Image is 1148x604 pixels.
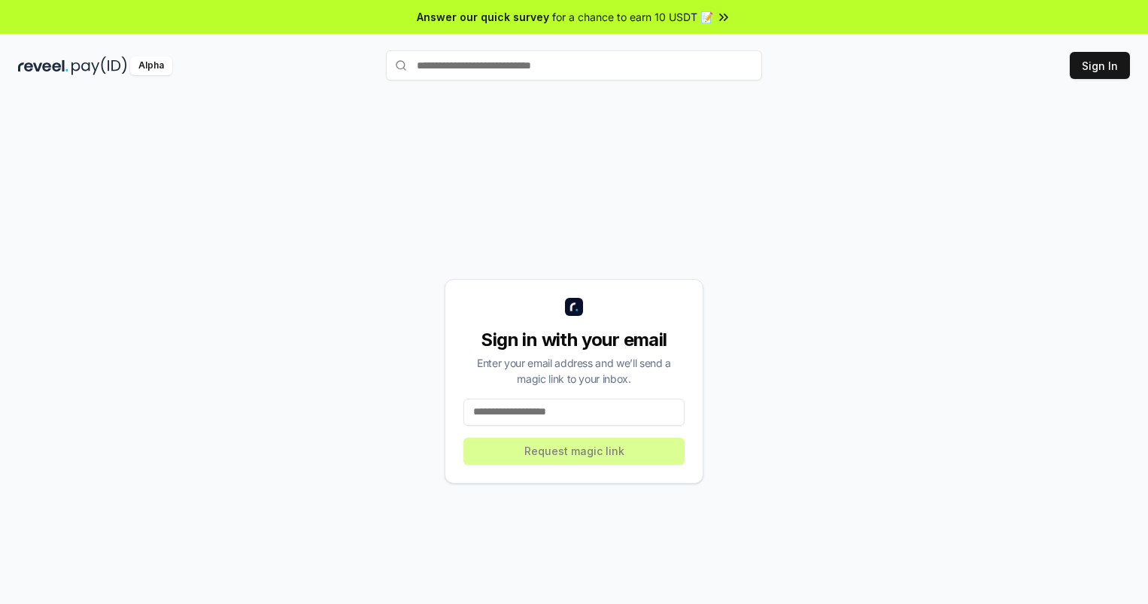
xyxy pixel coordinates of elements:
div: Alpha [130,56,172,75]
span: Answer our quick survey [417,9,549,25]
img: reveel_dark [18,56,68,75]
img: logo_small [565,298,583,316]
span: for a chance to earn 10 USDT 📝 [552,9,713,25]
div: Sign in with your email [463,328,685,352]
button: Sign In [1070,52,1130,79]
img: pay_id [71,56,127,75]
div: Enter your email address and we’ll send a magic link to your inbox. [463,355,685,387]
